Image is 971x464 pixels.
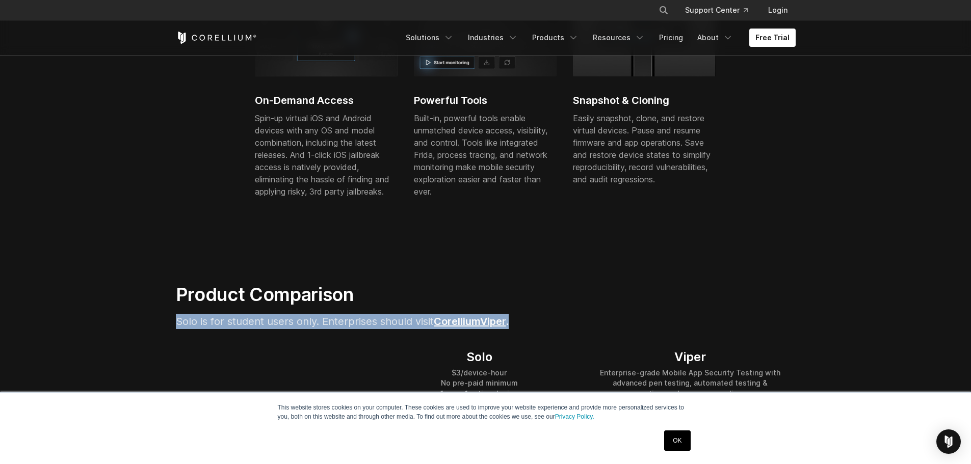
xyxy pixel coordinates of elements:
div: Navigation Menu [400,29,796,47]
p: Spin-up virtual iOS and Android devices with any OS and model combination, including the latest r... [255,112,398,198]
h2: Powerful Tools [414,93,557,108]
button: Search [654,1,673,19]
a: Resources [587,29,651,47]
h2: On-Demand Access [255,93,398,108]
a: Support Center [677,1,756,19]
h2: Snapshot & Cloning [573,93,716,108]
a: Industries [462,29,524,47]
p: This website stores cookies on your computer. These cookies are used to improve your website expe... [278,403,694,421]
a: Corellium Home [176,32,257,44]
div: Viper [595,349,785,365]
p: Built-in, powerful tools enable unmatched device access, visibility, and control. Tools like inte... [414,112,557,198]
div: Solo [440,349,518,365]
a: Login [760,1,796,19]
a: Viper [480,315,506,327]
span: Product Comparison [176,283,354,306]
a: About [691,29,739,47]
a: Privacy Policy. [555,413,594,420]
a: Free Trial [749,29,796,47]
div: Enterprise-grade Mobile App Security Testing with advanced pen testing, automated testing & repor... [595,368,785,398]
a: Pricing [653,29,689,47]
div: $3/device-hour No pre-paid minimum 1 user, 1 active device [440,368,518,398]
a: Products [526,29,585,47]
div: Open Intercom Messenger [936,429,961,454]
span: . [480,315,509,327]
a: Solutions [400,29,460,47]
div: Navigation Menu [646,1,796,19]
a: Corellium [434,315,480,327]
a: OK [664,430,690,451]
p: Easily snapshot, clone, and restore virtual devices. Pause and resume firmware and app operations... [573,112,716,185]
span: Solo is for student users only. Enterprises should visit [176,315,480,327]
